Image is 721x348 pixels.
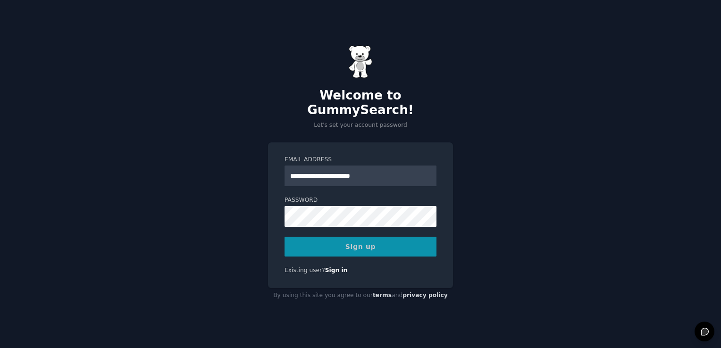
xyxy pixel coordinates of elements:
a: terms [373,292,392,298]
label: Password [285,196,436,205]
h2: Welcome to GummySearch! [268,88,453,118]
span: Existing user? [285,267,325,273]
img: Gummy Bear [349,45,372,78]
p: Let's set your account password [268,121,453,130]
a: Sign in [325,267,348,273]
label: Email Address [285,156,436,164]
a: privacy policy [402,292,448,298]
div: By using this site you agree to our and [268,288,453,303]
